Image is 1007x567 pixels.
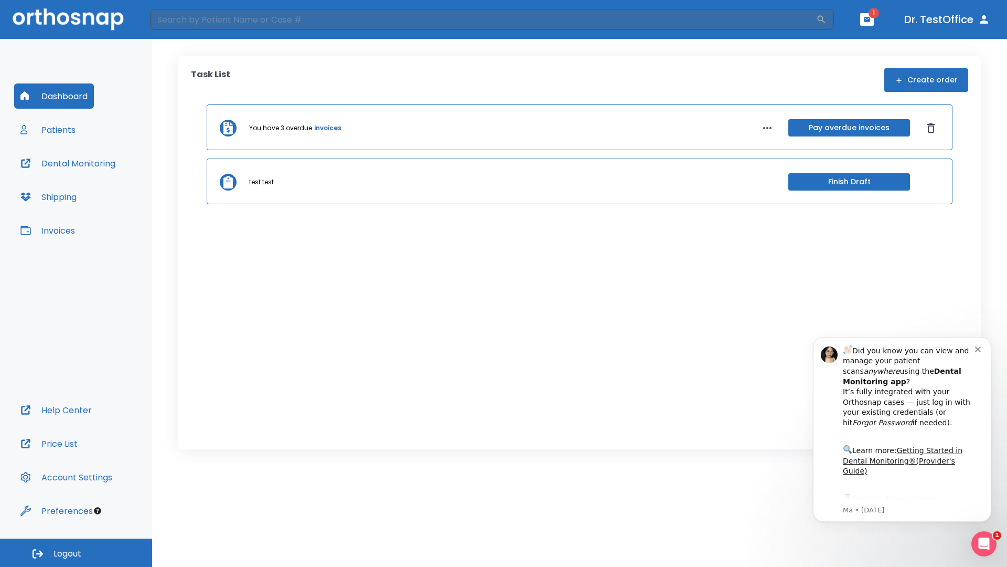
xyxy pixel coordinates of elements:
[150,9,816,30] input: Search by Patient Name or Case #
[53,548,81,560] span: Logout
[14,431,84,456] button: Price List
[788,173,910,191] button: Finish Draft
[46,171,178,225] div: Download the app: | ​ Let us know if you need help getting started!
[14,397,98,423] button: Help Center
[14,498,99,523] button: Preferences
[884,68,968,92] button: Create order
[14,83,94,109] button: Dashboard
[14,184,83,209] button: Shipping
[249,123,312,133] p: You have 3 overdue
[46,174,139,193] a: App Store
[993,531,1001,540] span: 1
[46,184,178,194] p: Message from Ma, sent 4w ago
[869,8,879,18] span: 1
[797,321,1007,539] iframe: Intercom notifications message
[923,120,939,136] button: Dismiss
[249,177,274,187] p: test test
[788,119,910,136] button: Pay overdue invoices
[14,151,122,176] button: Dental Monitoring
[314,123,341,133] a: invoices
[13,8,124,30] img: Orthosnap
[14,117,82,142] button: Patients
[971,531,997,556] iframe: Intercom live chat
[14,465,119,490] button: Account Settings
[191,68,230,92] p: Task List
[14,218,81,243] button: Invoices
[178,23,186,31] button: Dismiss notification
[93,506,102,516] div: Tooltip anchor
[900,10,994,29] button: Dr. TestOffice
